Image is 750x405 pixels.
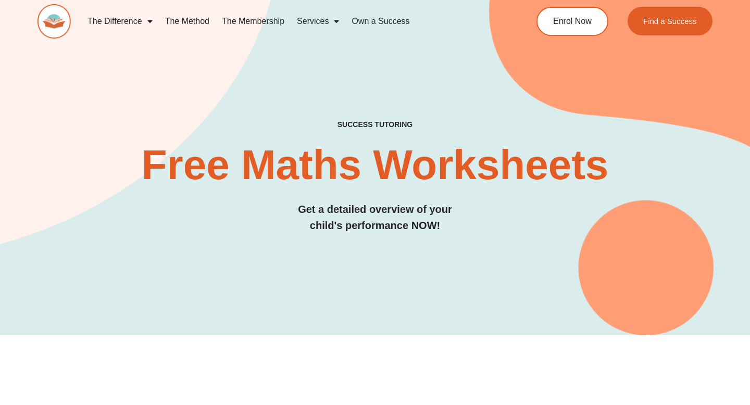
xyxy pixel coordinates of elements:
[291,9,345,33] a: Services
[159,9,216,33] a: The Method
[216,9,291,33] a: The Membership
[628,7,712,35] a: Find a Success
[81,9,159,33] a: The Difference
[345,9,416,33] a: Own a Success
[81,9,498,33] nav: Menu
[37,201,712,234] h3: Get a detailed overview of your child's performance NOW!
[643,17,697,25] span: Find a Success
[37,120,712,129] h4: SUCCESS TUTORING​
[536,7,608,36] a: Enrol Now
[553,17,592,26] span: Enrol Now
[37,144,712,186] h2: Free Maths Worksheets​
